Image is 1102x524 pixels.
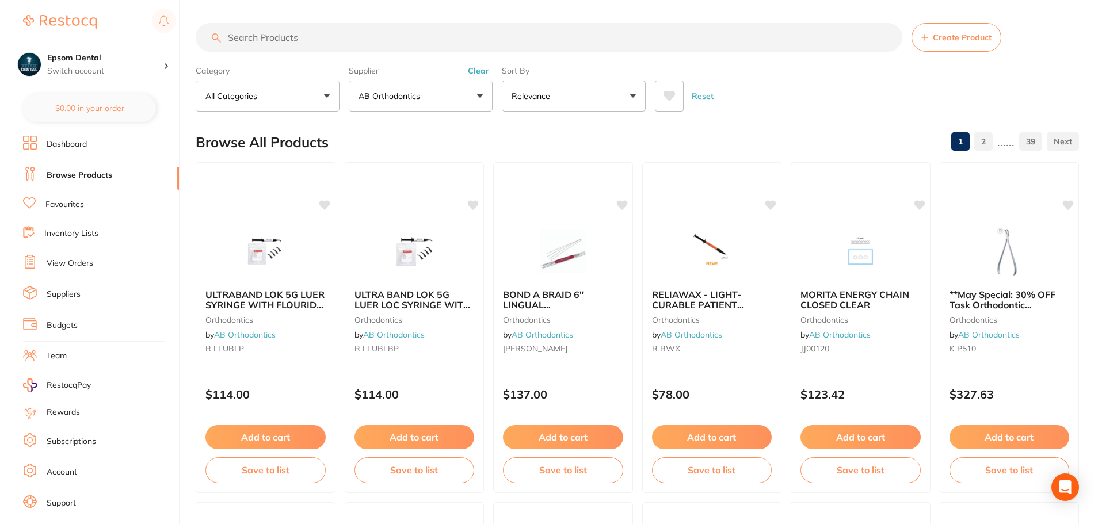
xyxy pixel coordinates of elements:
button: Save to list [503,457,623,483]
img: ULTRABAND LOK 5G LUER SYRINGE WITH FLOURIDE AND TIPS [228,223,303,280]
a: View Orders [47,258,93,269]
b: ULTRABAND LOK 5G LUER SYRINGE WITH FLOURIDE AND TIPS [205,289,326,311]
button: Add to cart [354,425,475,449]
img: RestocqPay [23,378,37,392]
button: All Categories [196,81,340,112]
a: Subscriptions [47,436,96,447]
a: 39 [1019,130,1042,153]
span: R RWX [652,343,680,354]
img: ULTRA BAND LOK 5G LUER LOC SYRINGE WITH TIP BLUE [377,223,452,280]
a: 2 [974,130,993,153]
a: AB Orthodontics [958,330,1020,340]
button: Add to cart [652,425,772,449]
button: Save to list [800,457,921,483]
p: $137.00 [503,388,623,401]
a: Rewards [47,407,80,418]
b: **May Special: 30% OFF Task Orthodontic Instruments** TASK LINGUAL BRACKET REMOVING PLIER (LENGTH... [950,289,1070,311]
a: AB Orthodontics [809,330,871,340]
a: Team [47,350,67,362]
b: MORITA ENERGY CHAIN CLOSED CLEAR [800,289,921,311]
button: Add to cart [800,425,921,449]
a: Restocq Logo [23,9,97,35]
span: [PERSON_NAME] [503,343,567,354]
button: Reset [688,81,717,112]
span: RestocqPay [47,380,91,391]
a: Browse Products [47,170,112,181]
p: $114.00 [354,388,475,401]
span: RELIAWAX - LIGHT- CURABLE PATIENT COMFORT GEL [652,289,744,322]
a: Account [47,466,77,478]
a: Inventory Lists [44,228,98,239]
button: Save to list [205,457,326,483]
b: RELIAWAX - LIGHT- CURABLE PATIENT COMFORT GEL [652,289,772,311]
b: ULTRA BAND LOK 5G LUER LOC SYRINGE WITH TIP BLUE [354,289,475,311]
button: Save to list [652,457,772,483]
p: $114.00 [205,388,326,401]
h4: Epsom Dental [47,52,163,64]
span: MORITA ENERGY CHAIN CLOSED CLEAR [800,289,909,311]
span: ULTRA BAND LOK 5G LUER LOC SYRINGE WITH TIP BLUE [354,289,470,322]
span: R LLUBLBP [354,343,399,354]
a: AB Orthodontics [363,330,425,340]
div: Open Intercom Messenger [1051,473,1079,501]
p: $78.00 [652,388,772,401]
button: Clear [464,66,493,76]
span: by [205,330,276,340]
a: Support [47,498,76,509]
span: by [354,330,425,340]
b: BOND A BRAID 6" LINGUAL RETAINER WIRE (PK 10) [503,289,623,311]
a: Favourites [45,199,84,211]
label: Supplier [349,66,493,76]
p: Relevance [512,90,555,102]
span: Create Product [933,33,992,42]
button: Save to list [354,457,475,483]
p: All Categories [205,90,262,102]
p: AB Orthodontics [359,90,425,102]
a: RestocqPay [23,378,91,392]
small: orthodontics [950,315,1070,324]
img: Restocq Logo [23,15,97,29]
h2: Browse All Products [196,135,329,151]
button: Relevance [502,81,646,112]
a: Suppliers [47,289,81,300]
span: K P510 [950,343,976,354]
p: $327.63 [950,388,1070,401]
small: orthodontics [503,315,623,324]
a: AB Orthodontics [512,330,573,340]
button: $0.00 in your order [23,94,156,122]
img: RELIAWAX - LIGHT- CURABLE PATIENT COMFORT GEL [674,223,749,280]
p: $123.42 [800,388,921,401]
span: BOND A BRAID 6" LINGUAL [MEDICAL_DATA] WIRE (PK 10) [503,289,609,332]
input: Search Products [196,23,902,52]
a: 1 [951,130,970,153]
a: Budgets [47,320,78,331]
span: R LLUBLP [205,343,244,354]
label: Sort By [502,66,646,76]
a: Dashboard [47,139,87,150]
p: Switch account [47,66,163,77]
small: orthodontics [800,315,921,324]
label: Category [196,66,340,76]
a: AB Orthodontics [661,330,722,340]
button: Add to cart [950,425,1070,449]
button: Create Product [912,23,1001,52]
a: AB Orthodontics [214,330,276,340]
small: orthodontics [205,315,326,324]
span: ULTRABAND LOK 5G LUER SYRINGE WITH FLOURIDE AND TIPS [205,289,325,322]
button: Save to list [950,457,1070,483]
span: by [800,330,871,340]
span: by [950,330,1020,340]
button: Add to cart [205,425,326,449]
span: JJ00120 [800,343,829,354]
img: Epsom Dental [18,53,41,76]
img: BOND A BRAID 6" LINGUAL RETAINER WIRE (PK 10) [525,223,600,280]
button: Add to cart [503,425,623,449]
p: ...... [997,135,1015,148]
small: orthodontics [652,315,772,324]
small: orthodontics [354,315,475,324]
span: by [503,330,573,340]
span: by [652,330,722,340]
button: AB Orthodontics [349,81,493,112]
img: MORITA ENERGY CHAIN CLOSED CLEAR [823,223,898,280]
img: **May Special: 30% OFF Task Orthodontic Instruments** TASK LINGUAL BRACKET REMOVING PLIER (LENGTH... [972,223,1047,280]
